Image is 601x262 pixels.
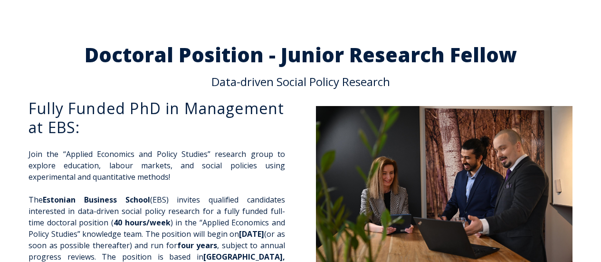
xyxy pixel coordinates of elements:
span: Estonian Business School [43,194,150,205]
span: four years [177,240,218,251]
p: Data-driven Social Policy Research [19,76,582,87]
span: 40 hours/week [114,217,171,228]
h2: Doctoral Position - Junior Research Fellow [19,45,582,65]
h3: Fully Funded PhD in Management at EBS: [29,99,285,137]
span: [DATE] [239,229,264,239]
p: Join the “Applied Economics and Policy Studies” research group to explore education, labour marke... [29,148,285,183]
